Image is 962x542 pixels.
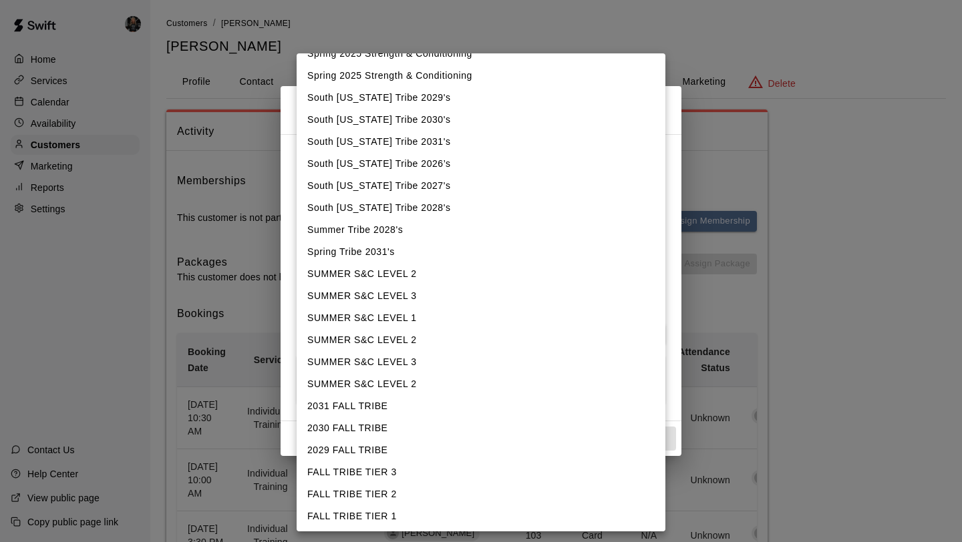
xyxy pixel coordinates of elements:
[297,461,665,483] li: FALL TRIBE TIER 3
[297,241,665,263] li: Spring Tribe 2031's
[297,285,665,307] li: SUMMER S&C LEVEL 3
[297,417,665,439] li: 2030 FALL TRIBE
[297,439,665,461] li: 2029 FALL TRIBE
[297,43,665,65] li: Spring 2025 Strength & Conditioning
[297,395,665,417] li: 2031 FALL TRIBE
[297,87,665,109] li: South [US_STATE] Tribe 2029's
[297,373,665,395] li: SUMMER S&C LEVEL 2
[297,109,665,131] li: South [US_STATE] Tribe 2030's
[297,219,665,241] li: Summer Tribe 2028's
[297,263,665,285] li: SUMMER S&C LEVEL 2
[297,351,665,373] li: SUMMER S&C LEVEL 3
[297,505,665,527] li: FALL TRIBE TIER 1
[297,175,665,197] li: South [US_STATE] Tribe 2027's
[297,307,665,329] li: SUMMER S&C LEVEL 1
[297,329,665,351] li: SUMMER S&C LEVEL 2
[297,153,665,175] li: South [US_STATE] Tribe 2026’s
[297,131,665,153] li: South [US_STATE] Tribe 2031's
[297,65,665,87] li: Spring 2025 Strength & Conditioning
[297,483,665,505] li: FALL TRIBE TIER 2
[297,197,665,219] li: South [US_STATE] Tribe 2028's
